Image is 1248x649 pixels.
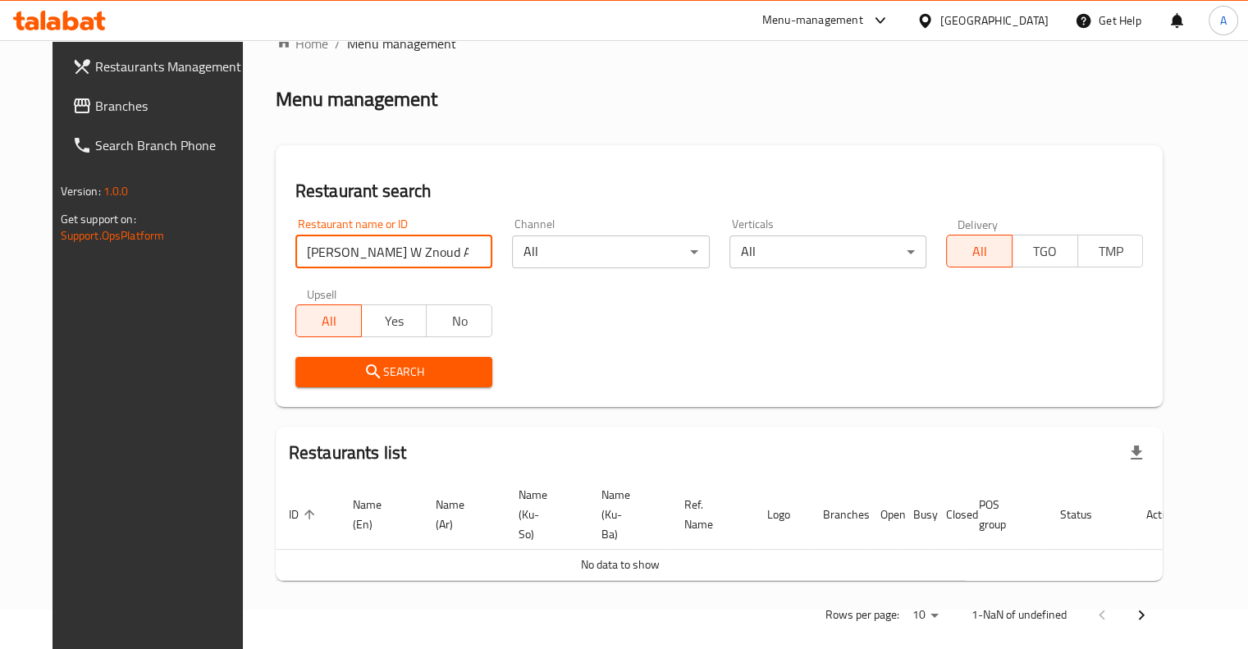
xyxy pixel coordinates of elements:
th: Busy [900,480,933,550]
label: Delivery [958,218,999,230]
th: Logo [754,480,810,550]
table: enhanced table [276,480,1190,581]
span: Name (En) [353,495,403,534]
a: Search Branch Phone [59,126,261,165]
a: Home [276,34,328,53]
button: All [295,304,362,337]
span: Branches [95,96,248,116]
a: Support.OpsPlatform [61,225,165,246]
th: Open [867,480,900,550]
button: Next page [1122,596,1161,635]
div: [GEOGRAPHIC_DATA] [940,11,1049,30]
span: Yes [368,309,421,333]
h2: Restaurant search [295,179,1144,203]
p: Rows per page: [825,605,898,625]
button: Yes [361,304,427,337]
div: Export file [1117,433,1156,473]
div: Menu-management [762,11,863,30]
span: 1.0.0 [103,181,129,202]
div: All [512,235,709,268]
li: / [335,34,341,53]
span: Status [1060,505,1113,524]
span: Name (Ar) [436,495,486,534]
span: Ref. Name [684,495,734,534]
span: Name (Ku-Ba) [601,485,651,544]
span: All [303,309,355,333]
nav: breadcrumb [276,34,1163,53]
span: TGO [1019,240,1072,263]
button: TMP [1077,235,1144,267]
h2: Menu management [276,86,437,112]
button: TGO [1012,235,1078,267]
span: A [1220,11,1227,30]
th: Closed [933,480,966,550]
button: Search [295,357,492,387]
div: Rows per page: [905,603,944,628]
h2: Restaurants list [289,441,406,465]
span: Name (Ku-So) [519,485,569,544]
a: Branches [59,86,261,126]
p: 1-NaN of undefined [971,605,1066,625]
span: No data to show [581,554,660,575]
span: POS group [979,495,1027,534]
span: TMP [1085,240,1137,263]
span: All [953,240,1006,263]
span: Restaurants Management [95,57,248,76]
span: Search [309,362,479,382]
span: Search Branch Phone [95,135,248,155]
button: No [426,304,492,337]
a: Restaurants Management [59,47,261,86]
span: Menu management [347,34,456,53]
span: ID [289,505,320,524]
th: Action [1133,480,1190,550]
span: No [433,309,486,333]
button: All [946,235,1013,267]
span: Version: [61,181,101,202]
span: Get support on: [61,208,136,230]
input: Search for restaurant name or ID.. [295,235,492,268]
div: All [729,235,926,268]
th: Branches [810,480,867,550]
label: Upsell [307,288,337,299]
